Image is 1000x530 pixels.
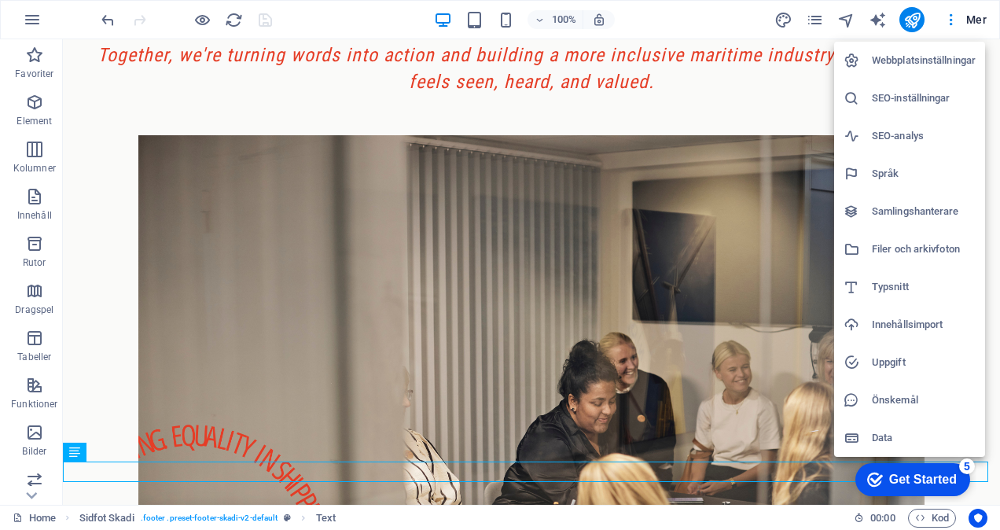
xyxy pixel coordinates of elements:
[872,391,976,410] h6: Önskemål
[872,429,976,447] h6: Data
[13,8,127,41] div: Get Started 5 items remaining, 0% complete
[872,202,976,221] h6: Samlingshanterare
[872,315,976,334] h6: Innehållsimport
[872,89,976,108] h6: SEO-inställningar
[872,51,976,70] h6: Webbplatsinställningar
[872,164,976,183] h6: Språk
[872,278,976,296] h6: Typsnitt
[872,353,976,372] h6: Uppgift
[872,127,976,145] h6: SEO-analys
[46,17,114,31] div: Get Started
[116,3,132,19] div: 5
[872,240,976,259] h6: Filer och arkivfoton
